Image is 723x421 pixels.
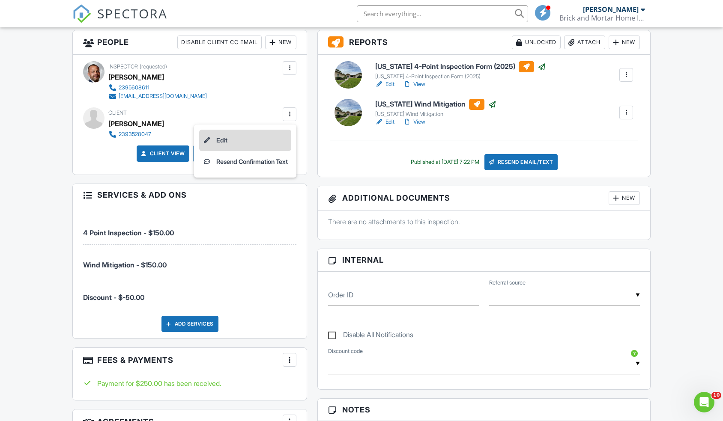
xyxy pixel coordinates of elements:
[375,99,496,110] h6: [US_STATE] Wind Mitigation
[375,118,394,126] a: Edit
[512,36,561,49] div: Unlocked
[484,154,558,170] div: Resend Email/Text
[199,130,291,151] a: Edit
[177,36,262,49] div: Disable Client CC Email
[83,245,297,277] li: Service: Wind Mitigation
[140,63,167,70] span: (requested)
[318,30,650,55] h3: Reports
[108,63,138,70] span: Inspector
[411,159,479,166] div: Published at [DATE] 7:22 PM
[73,348,307,372] h3: Fees & Payments
[375,111,496,118] div: [US_STATE] Wind Mitigation
[583,5,639,14] div: [PERSON_NAME]
[161,316,218,332] div: Add Services
[83,277,297,309] li: Manual fee: Discount
[609,36,640,49] div: New
[140,149,185,158] a: Client View
[119,131,151,138] div: 2393528047
[108,92,207,101] a: [EMAIL_ADDRESS][DOMAIN_NAME]
[83,379,297,388] div: Payment for $250.00 has been received.
[489,279,526,287] label: Referral source
[318,186,650,210] h3: Additional Documents
[609,191,640,205] div: New
[375,61,546,72] h6: [US_STATE] 4-Point Inspection Form (2025)
[375,80,394,89] a: Edit
[318,399,650,421] h3: Notes
[328,347,363,355] label: Discount code
[403,80,425,89] a: View
[119,93,207,100] div: [EMAIL_ADDRESS][DOMAIN_NAME]
[72,12,167,30] a: SPECTORA
[199,151,291,172] a: Resend Confirmation Text
[328,331,413,341] label: Disable All Notifications
[119,84,149,91] div: 2395608611
[265,36,296,49] div: New
[375,61,546,80] a: [US_STATE] 4-Point Inspection Form (2025) [US_STATE] 4-Point Inspection Form (2025)
[73,30,307,55] h3: People
[328,217,640,226] p: There are no attachments to this inspection.
[375,73,546,80] div: [US_STATE] 4-Point Inspection Form (2025)
[83,293,144,302] span: Discount - $-50.00
[564,36,605,49] div: Attach
[694,392,714,412] iframe: Intercom live chat
[83,228,174,237] span: 4 Point Inspection - $150.00
[403,118,425,126] a: View
[559,14,645,22] div: Brick and Mortar Home Inspection Services
[108,71,164,83] div: [PERSON_NAME]
[375,99,496,118] a: [US_STATE] Wind Mitigation [US_STATE] Wind Mitigation
[108,83,207,92] a: 2395608611
[73,184,307,206] h3: Services & Add ons
[711,392,721,399] span: 10
[108,110,127,116] span: Client
[318,249,650,271] h3: Internal
[357,5,528,22] input: Search everything...
[108,117,164,130] div: [PERSON_NAME]
[83,213,297,245] li: Service: 4 Point Inspection
[97,4,167,22] span: SPECTORA
[108,130,157,139] a: 2393528047
[328,290,353,299] label: Order ID
[72,4,91,23] img: The Best Home Inspection Software - Spectora
[83,261,167,269] span: Wind Mitigation - $150.00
